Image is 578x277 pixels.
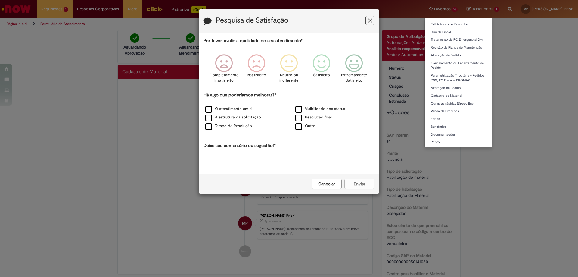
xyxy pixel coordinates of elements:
[425,21,492,28] a: Exibir todos os Favoritos
[425,139,492,146] a: Ponto
[306,50,337,91] div: Satisfeito
[425,36,492,43] a: Tratamento de RC Emergencial D+1
[312,179,342,189] button: Cancelar
[425,72,492,83] a: Parametrização Tributária - Pedidos PSS, EG Fiscal e PROMAX…
[295,106,345,112] label: Visibilidade dos status
[341,72,367,83] p: Extremamente Satisfeito
[425,93,492,99] a: Cadastro de Material
[208,50,239,91] div: Completamente Insatisfeito
[339,50,369,91] div: Extremamente Satisfeito
[247,72,266,78] p: Insatisfeito
[424,18,493,147] ul: Favoritos
[295,115,332,120] label: Resolução final
[425,116,492,122] a: Férias
[274,50,304,91] div: Neutro ou indiferente
[205,115,261,120] label: A estrutura da solicitação
[204,92,374,131] div: Há algo que poderíamos melhorar?*
[210,72,238,83] p: Completamente Insatisfeito
[241,50,272,91] div: Insatisfeito
[205,123,252,129] label: Tempo de Resolução
[204,38,303,44] label: Por favor, avalie a qualidade do seu atendimento*
[425,60,492,71] a: Cancelamento ou Encerramento de Pedido
[204,143,276,149] label: Deixe seu comentário ou sugestão!*
[425,52,492,59] a: Alteração de Pedido
[425,44,492,51] a: Revisão de Planos de Manutenção
[425,85,492,91] a: Alteração de Pedido
[425,29,492,36] a: Dúvida Fiscal
[216,17,288,24] label: Pesquisa de Satisfação
[295,123,315,129] label: Outro
[425,108,492,115] a: Venda de Produtos
[313,72,330,78] p: Satisfeito
[278,72,300,83] p: Neutro ou indiferente
[425,131,492,138] a: Documentações
[425,100,492,107] a: Compras rápidas (Speed Buy)
[205,106,252,112] label: O atendimento em si
[425,124,492,130] a: Benefícios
